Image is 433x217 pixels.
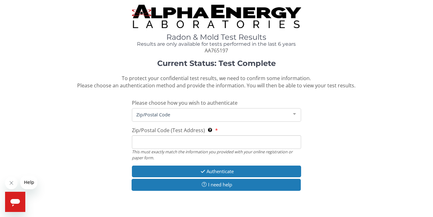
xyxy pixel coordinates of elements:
img: TightCrop.jpg [132,5,301,28]
h1: Radon & Mold Test Results [132,33,301,41]
span: Zip/Postal Code (Test Address) [132,127,205,134]
span: To protect your confidential test results, we need to confirm some information. Please choose an ... [77,75,356,89]
span: Zip/Postal Code [135,111,288,118]
span: Please choose how you wish to authenticate [132,99,238,106]
iframe: Close message [5,177,18,189]
iframe: Button to launch messaging window [5,192,25,212]
button: Authenticate [132,166,301,177]
button: I need help [132,179,301,191]
strong: Current Status: Test Complete [157,59,276,68]
iframe: Message from company [20,175,37,189]
div: This must exactly match the information you provided with your online registration or paper form. [132,149,301,161]
h4: Results are only available for tests performed in the last 6 years [132,41,301,47]
span: AA765197 [205,47,228,54]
